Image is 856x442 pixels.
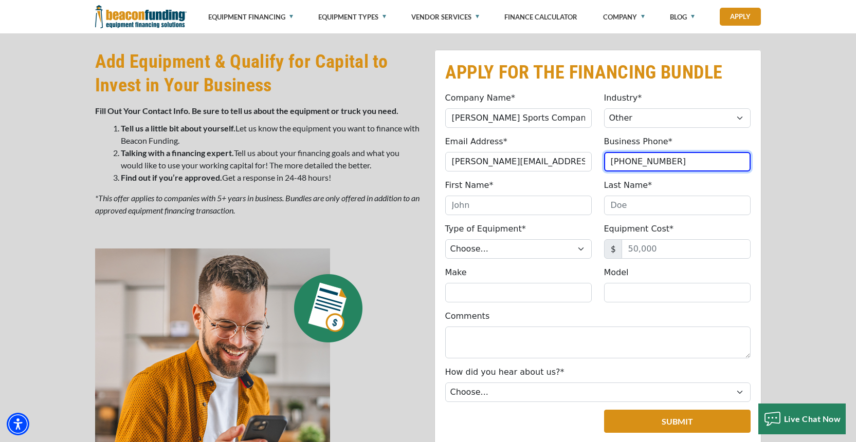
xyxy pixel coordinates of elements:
[121,123,235,133] strong: Tell us a little bit about yourself.
[758,403,846,434] button: Live Chat Now
[445,136,507,148] label: Email Address*
[95,50,422,97] h2: Add Equipment & Qualify for Capital to Invest in Your Business
[604,152,751,171] input: (555) 555-5555
[445,108,592,128] input: Beacon Funding
[445,92,515,104] label: Company Name*
[445,366,564,378] label: How did you hear about us?*
[604,136,672,148] label: Business Phone*
[604,410,751,433] button: Submit
[604,196,751,215] input: Doe
[445,152,592,171] input: jdoe@gmail.com
[95,193,420,215] em: *This offer applies to companies with 5+ years in business. Bundles are only offered in addition ...
[604,239,622,259] span: $
[604,223,674,235] label: Equipment Cost*
[784,414,841,424] span: Live Chat Now
[95,106,398,116] strong: Fill Out Your Contact Info. Be sure to tell us about the equipment or truck you need.
[604,92,642,104] label: Industry*
[121,172,222,182] strong: Find out if you’re approved.
[604,266,629,279] label: Model
[720,8,761,26] a: Apply
[121,147,422,171] li: Tell us about your financing goals and what you would like to use your working capital for! The m...
[445,266,467,279] label: Make
[445,179,494,191] label: First Name*
[604,179,652,191] label: Last Name*
[445,196,592,215] input: John
[121,122,422,147] li: Let us know the equipment you want to finance with Beacon Funding.
[445,61,751,84] h2: APPLY FOR THE FINANCING BUNDLE
[7,413,29,435] div: Accessibility Menu
[445,410,570,441] iframe: reCAPTCHA
[445,310,490,322] label: Comments
[445,223,526,235] label: Type of Equipment*
[121,171,422,184] li: Get a response in 24-48 hours!
[622,239,751,259] input: 50,000
[121,148,234,158] strong: Talking with a financing expert.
